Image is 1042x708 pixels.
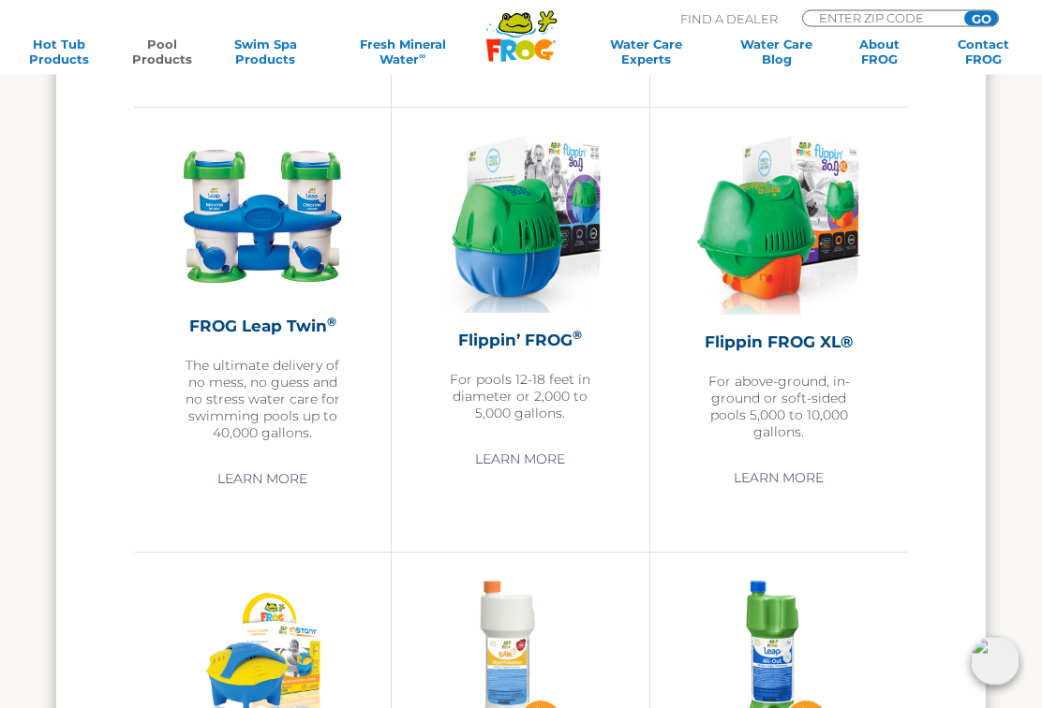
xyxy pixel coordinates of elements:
[579,37,713,66] a: Water CareExperts
[439,137,602,314] img: flippin-frog-featured-img-277x300.png
[697,374,861,441] p: For above-ground, in-ground or soft-sided pools 5,000 to 10,000 gallons.
[697,332,861,354] h2: Flippin FROG XL®
[181,358,344,442] p: The ultimate delivery of no mess, no guess and no stress water care for swimming pools up to 40,0...
[971,637,1020,686] img: openIcon
[181,316,344,338] h2: FROG Leap Twin
[122,37,202,66] a: PoolProducts
[943,37,1023,66] a: ContactFROG
[964,11,998,26] input: GO
[697,137,861,316] img: flippin-frog-xl-featured-img-v2-275x300.png
[737,37,817,66] a: Water CareBlog
[817,11,944,24] input: Zip Code Form
[439,137,602,422] a: Flippin’ FROG®For pools 12-18 feet in diameter or 2,000 to 5,000 gallons.
[840,37,920,66] a: AboutFROG
[181,137,344,442] a: FROG Leap Twin®The ultimate delivery of no mess, no guess and no stress water care for swimming p...
[196,463,329,496] a: Learn More
[697,137,861,441] a: Flippin FROG XL®For above-ground, in-ground or soft-sided pools 5,000 to 10,000 gallons.
[329,37,477,66] a: Fresh MineralWater∞
[439,372,602,422] p: For pools 12-18 feet in diameter or 2,000 to 5,000 gallons.
[19,37,99,66] a: Hot TubProducts
[419,51,425,61] sup: ∞
[181,137,344,300] img: InfuzerTwin-300x300.png
[712,462,845,495] a: Learn More
[226,37,306,66] a: Swim SpaProducts
[454,443,587,477] a: Learn More
[680,10,778,27] p: Find A Dealer
[439,330,602,352] h2: Flippin’ FROG
[327,316,336,330] sup: ®
[573,329,582,343] sup: ®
